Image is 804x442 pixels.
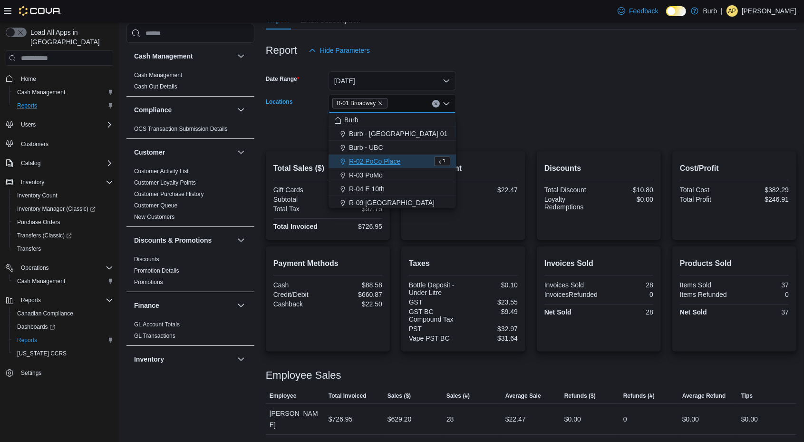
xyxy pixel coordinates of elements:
button: Settings [2,366,117,380]
button: Inventory [17,177,48,188]
a: GL Transactions [134,333,175,339]
span: Customers [21,140,48,148]
a: Customer Loyalty Points [134,179,196,186]
div: $22.47 [465,186,518,194]
div: $0.00 [682,413,699,425]
strong: Net Sold [680,308,707,316]
a: Feedback [614,1,662,20]
span: Canadian Compliance [17,310,73,317]
button: Reports [2,294,117,307]
span: Burb - UBC [349,143,383,152]
a: Discounts [134,256,159,263]
div: Customer [126,166,254,226]
span: Reports [13,334,113,346]
button: Cash Management [134,51,233,61]
span: Reports [17,336,37,344]
span: Operations [21,264,49,272]
span: Home [21,75,36,83]
strong: Net Sold [544,308,572,316]
a: Customer Queue [134,202,177,209]
h2: Discounts [544,163,653,174]
span: [US_STATE] CCRS [17,350,67,357]
span: Reports [13,100,113,111]
div: $0.00 [564,413,581,425]
button: Reports [10,334,117,347]
div: 37 [736,308,789,316]
h3: Compliance [134,105,172,115]
div: $22.47 [505,413,526,425]
a: Reports [13,100,41,111]
h3: Inventory [134,354,164,364]
button: Inventory [235,354,247,365]
div: Total Discount [544,186,597,194]
div: Total Profit [680,196,733,203]
button: Clear input [432,100,440,108]
span: Total Invoiced [329,392,367,400]
span: Canadian Compliance [13,308,113,319]
a: Inventory Manager (Classic) [10,202,117,216]
div: 28 [601,281,653,289]
span: Reports [17,295,113,306]
a: GL Account Totals [134,321,180,328]
div: GST BC Compound Tax [409,308,462,323]
img: Cova [19,6,61,16]
div: $32.97 [465,325,518,333]
button: [DATE] [329,71,456,90]
span: New Customers [134,213,174,221]
button: Discounts & Promotions [134,236,233,245]
h3: Employee Sales [266,370,341,381]
a: Home [17,73,40,85]
div: 0 [736,291,789,298]
span: Users [21,121,36,128]
span: AP [728,5,736,17]
span: Cash Management [17,277,65,285]
span: Customers [17,138,113,150]
span: R-03 PoMo [349,170,383,180]
span: Washington CCRS [13,348,113,359]
div: Credit/Debit [273,291,326,298]
span: Sales ($) [387,392,411,400]
button: R-09 [GEOGRAPHIC_DATA] [329,196,456,210]
p: Burb [703,5,717,17]
button: Burb [329,113,456,127]
div: [PERSON_NAME] [266,404,325,434]
a: Cash Management [134,72,182,79]
button: Users [2,118,117,131]
span: Transfers (Classic) [17,232,72,239]
button: Home [2,71,117,85]
a: Reports [13,334,41,346]
span: Dashboards [13,321,113,333]
span: Inventory Manager (Classic) [17,205,96,213]
button: Burb - UBC [329,141,456,155]
div: Total Cost [680,186,733,194]
span: R-04 E 10th [349,184,385,194]
a: Settings [17,367,45,379]
span: Catalog [21,159,40,167]
button: Operations [17,262,53,274]
span: Discounts [134,255,159,263]
div: GST [409,298,462,306]
button: R-02 PoCo Place [329,155,456,168]
button: Finance [134,301,233,310]
a: Cash Management [13,87,69,98]
div: $0.00 [741,413,758,425]
span: Hide Parameters [320,46,370,55]
span: Promotions [134,278,163,286]
span: Users [17,119,113,130]
div: $88.58 [329,281,382,289]
span: Refunds (#) [623,392,655,400]
a: Promotions [134,279,163,285]
span: OCS Transaction Submission Details [134,125,228,133]
button: Close list of options [443,100,450,108]
button: R-03 PoMo [329,168,456,182]
h2: Invoices Sold [544,258,653,269]
span: R-02 PoCo Place [349,157,400,166]
button: Cash Management [235,50,247,62]
h3: Finance [134,301,159,310]
span: Refunds ($) [564,392,596,400]
span: R-01 Broadway [337,98,376,108]
span: Cash Management [13,87,113,98]
div: Finance [126,319,254,345]
div: $31.64 [465,334,518,342]
span: Dashboards [17,323,55,331]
